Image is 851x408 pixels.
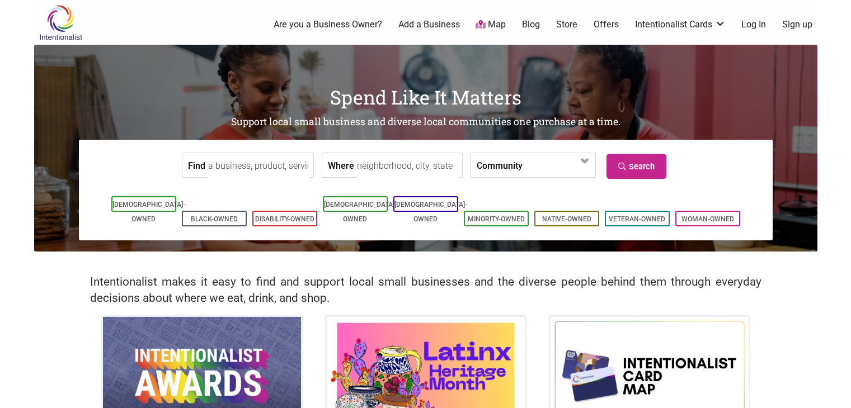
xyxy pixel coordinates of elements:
a: Sign up [782,18,812,31]
a: [DEMOGRAPHIC_DATA]-Owned [394,201,467,223]
a: [DEMOGRAPHIC_DATA]-Owned [324,201,397,223]
a: Black-Owned [191,215,238,223]
a: Store [556,18,577,31]
h2: Intentionalist makes it easy to find and support local small businesses and the diverse people be... [90,274,761,306]
label: Find [188,153,205,177]
img: Intentionalist [34,4,87,41]
a: Offers [594,18,619,31]
a: Log In [741,18,766,31]
h2: Support local small business and diverse local communities one purchase at a time. [34,115,817,129]
h1: Spend Like It Matters [34,84,817,111]
a: Minority-Owned [468,215,525,223]
a: Are you a Business Owner? [274,18,382,31]
a: Search [606,154,666,179]
a: Blog [522,18,540,31]
input: a business, product, service [208,153,311,178]
a: Woman-Owned [681,215,734,223]
label: Where [328,153,354,177]
a: Add a Business [398,18,460,31]
a: [DEMOGRAPHIC_DATA]-Owned [112,201,185,223]
label: Community [477,153,523,177]
a: Veteran-Owned [609,215,665,223]
a: Native-Owned [542,215,591,223]
a: Intentionalist Cards [635,18,726,31]
a: Disability-Owned [255,215,314,223]
a: Map [476,18,506,31]
input: neighborhood, city, state [357,153,459,178]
